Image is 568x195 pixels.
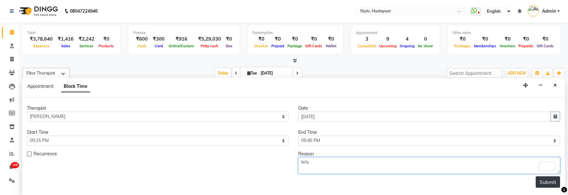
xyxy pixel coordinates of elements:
div: End Time [298,129,560,136]
span: Package [286,44,304,48]
div: ₹0 [97,36,115,43]
span: Prepaids [517,44,535,48]
div: 9 [378,36,398,43]
div: Appointment [356,30,435,36]
div: ₹0 [223,36,235,43]
button: Close [551,81,560,90]
div: Therapist [27,105,289,112]
span: Due [224,44,234,48]
span: No show [416,44,435,48]
div: ₹0 [535,36,555,43]
span: Appointment [27,83,54,89]
span: Products [97,44,115,48]
span: Packages [453,44,472,48]
span: Card [153,44,165,48]
div: 3 [356,36,378,43]
div: Other sales [453,30,555,36]
input: 2025-09-02 [259,68,290,78]
a: 108 [2,162,17,172]
input: Search Appointment [447,68,502,78]
div: ₹2,242 [76,36,97,43]
span: Petty cash [199,44,220,48]
div: ₹0 [453,36,472,43]
span: Admin [542,8,556,15]
span: Block Time [61,81,90,92]
span: Tue [246,71,259,75]
span: ADD NEW [507,71,526,75]
span: Gift Cards [304,44,324,48]
span: Services [78,44,95,48]
span: Vouchers [498,44,517,48]
span: Completed [356,44,378,48]
input: yyyy-mm-dd [298,112,551,121]
div: ₹600 [133,36,150,43]
b: 08047224946 [70,2,98,20]
span: 108 [11,162,19,168]
img: Admin [528,5,539,16]
button: Submit [536,176,560,188]
span: Filter Therapist [26,70,55,75]
div: 4 [398,36,416,43]
span: Prepaid [270,44,286,48]
img: logo [16,2,60,20]
div: Finance [133,30,235,36]
div: ₹5,29,030 [196,36,223,43]
div: ₹3,78,640 [27,36,55,43]
div: Redemption [253,30,338,36]
span: Expenses [32,44,51,48]
span: Upcoming [378,44,398,48]
div: ₹300 [150,36,167,43]
div: Start Time [27,129,289,136]
div: ₹1,416 [55,36,76,43]
span: Sales [60,44,72,48]
div: ₹0 [498,36,517,43]
span: Gift Cards [535,44,555,48]
div: ₹0 [517,36,535,43]
span: Ongoing [398,44,416,48]
span: Recurrence [34,151,57,159]
div: ₹0 [253,36,270,43]
span: Cash [136,44,148,48]
button: ADD NEW [506,69,528,78]
span: Wallet [324,44,338,48]
div: ₹0 [472,36,498,43]
div: Date [298,105,560,112]
div: ₹0 [324,36,338,43]
div: Reason [298,151,560,157]
span: Online/Custom [167,44,196,48]
div: 0 [416,36,435,43]
div: ₹0 [286,36,304,43]
span: Voucher [253,44,270,48]
div: Total [27,30,115,36]
div: ₹0 [270,36,286,43]
textarea: To enrich screen reader interactions, please activate Accessibility in Grammarly extension settings [298,157,560,174]
span: Memberships [472,44,498,48]
div: ₹916 [167,36,196,43]
span: Today [215,68,231,78]
div: ₹0 [304,36,324,43]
